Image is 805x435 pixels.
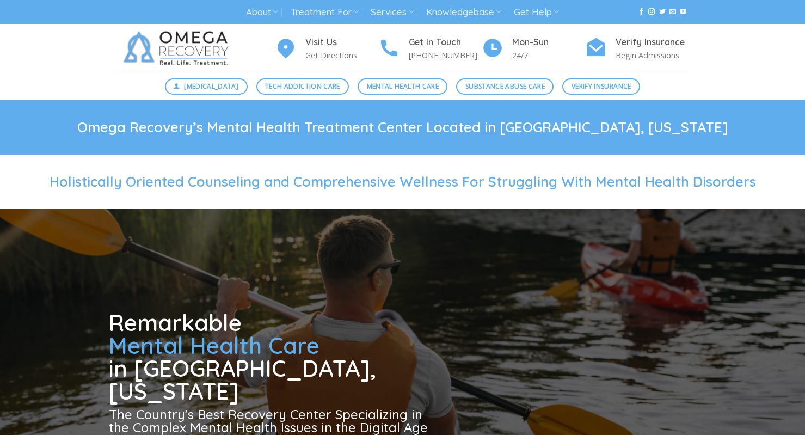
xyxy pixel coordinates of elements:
a: [MEDICAL_DATA] [165,78,248,95]
a: Knowledgebase [426,2,501,22]
h4: Visit Us [305,35,378,50]
a: Follow on YouTube [680,8,686,16]
h1: Remarkable in [GEOGRAPHIC_DATA], [US_STATE] [109,311,432,403]
h4: Get In Touch [409,35,482,50]
a: Substance Abuse Care [456,78,554,95]
a: Services [371,2,414,22]
p: Begin Admissions [616,49,689,62]
h4: Verify Insurance [616,35,689,50]
span: Tech Addiction Care [265,81,340,91]
a: Mental Health Care [358,78,447,95]
a: Verify Insurance Begin Admissions [585,35,689,62]
img: Omega Recovery [117,24,239,73]
p: 24/7 [512,49,585,62]
a: Treatment For [291,2,359,22]
p: Get Directions [305,49,378,62]
a: Send us an email [669,8,676,16]
a: Get Help [514,2,559,22]
span: Verify Insurance [572,81,631,91]
h4: Mon-Sun [512,35,585,50]
span: Mental Health Care [109,331,319,360]
a: Follow on Facebook [638,8,644,16]
a: Verify Insurance [562,78,640,95]
a: Follow on Instagram [648,8,655,16]
a: Get In Touch [PHONE_NUMBER] [378,35,482,62]
span: Mental Health Care [367,81,439,91]
span: Holistically Oriented Counseling and Comprehensive Wellness For Struggling With Mental Health Dis... [50,173,756,190]
a: About [246,2,278,22]
span: [MEDICAL_DATA] [184,81,238,91]
h3: The Country’s Best Recovery Center Specializing in the Complex Mental Health Issues in the Digita... [109,408,432,434]
span: Substance Abuse Care [465,81,545,91]
a: Follow on Twitter [659,8,666,16]
a: Tech Addiction Care [256,78,349,95]
a: Visit Us Get Directions [275,35,378,62]
p: [PHONE_NUMBER] [409,49,482,62]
